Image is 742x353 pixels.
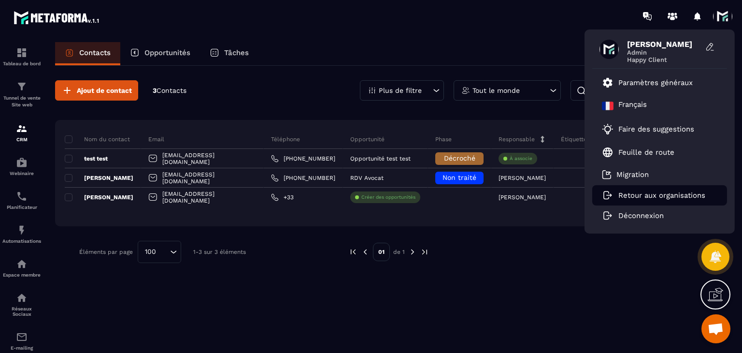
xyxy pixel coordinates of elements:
a: [PHONE_NUMBER] [271,155,335,162]
div: Search for option [138,241,181,263]
p: Responsable [499,135,535,143]
a: Opportunités [120,42,200,65]
span: 100 [142,247,159,257]
a: formationformationTableau de bord [2,40,41,74]
span: Happy Client [627,56,699,63]
p: Email [148,135,164,143]
p: Automatisations [2,238,41,244]
p: CRM [2,137,41,142]
a: Migration [602,170,649,179]
p: 3 [153,86,186,95]
span: Ajout de contact [77,86,132,95]
button: Ajout de contact [55,80,138,101]
p: Paramètres généraux [618,78,693,87]
p: Retour aux organisations [618,191,705,200]
p: de 1 [393,248,405,256]
input: Search for option [159,247,168,257]
p: Tableau de bord [2,61,41,66]
a: Paramètres généraux [602,77,693,88]
p: Phase [435,135,452,143]
a: Feuille de route [602,147,674,158]
p: Créer des opportunités [361,194,415,201]
img: email [16,331,28,343]
p: 01 [373,243,390,261]
img: automations [16,224,28,236]
a: automationsautomationsWebinaire [2,149,41,183]
p: Contacts [79,48,111,57]
img: scheduler [16,191,28,202]
p: Faire des suggestions [618,125,694,133]
a: Retour aux organisations [602,191,705,200]
a: [PHONE_NUMBER] [271,174,335,182]
span: Contacts [157,87,186,94]
p: Éléments par page [79,249,133,255]
p: Webinaire [2,171,41,176]
p: Déconnexion [618,211,664,220]
a: social-networksocial-networkRéseaux Sociaux [2,285,41,324]
p: E-mailing [2,345,41,351]
img: logo [14,9,100,26]
p: Migration [616,170,649,179]
img: automations [16,258,28,270]
a: Tâches [200,42,258,65]
span: Non traité [442,174,476,181]
a: +33 [271,193,294,201]
p: Tout le monde [472,87,520,94]
img: formation [16,123,28,134]
p: Opportunités [144,48,190,57]
p: [PERSON_NAME] [499,175,546,181]
span: Admin [627,49,699,56]
p: Nom du contact [65,135,130,143]
a: formationformationTunnel de vente Site web [2,74,41,116]
p: RDV Avocat [350,175,384,181]
div: Ouvrir le chat [701,314,730,343]
img: social-network [16,292,28,304]
p: Feuille de route [618,148,674,157]
p: Tunnel de vente Site web [2,95,41,108]
p: Planificateur [2,205,41,210]
span: Décroché [444,154,475,162]
a: automationsautomationsAutomatisations [2,217,41,251]
a: formationformationCRM [2,116,41,149]
a: automationsautomationsEspace membre [2,251,41,285]
img: automations [16,157,28,168]
p: 1-3 sur 3 éléments [193,249,246,255]
a: Contacts [55,42,120,65]
span: [PERSON_NAME] [627,40,699,49]
p: Opportunité [350,135,385,143]
p: [PERSON_NAME] [65,193,133,201]
p: Étiquettes [561,135,590,143]
p: Réseaux Sociaux [2,306,41,317]
p: [PERSON_NAME] [499,194,546,201]
a: Faire des suggestions [602,123,705,135]
a: schedulerschedulerPlanificateur [2,183,41,217]
p: Téléphone [271,135,300,143]
p: [PERSON_NAME] [65,174,133,182]
img: prev [349,248,357,256]
img: formation [16,81,28,92]
p: Opportunité test test [350,155,411,162]
p: test test [65,155,108,162]
img: formation [16,47,28,59]
img: prev [361,248,370,256]
img: next [408,248,417,256]
p: À associe [510,155,532,162]
p: Français [618,100,647,112]
p: Tâches [224,48,249,57]
img: next [420,248,429,256]
p: Plus de filtre [379,87,422,94]
p: Espace membre [2,272,41,278]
